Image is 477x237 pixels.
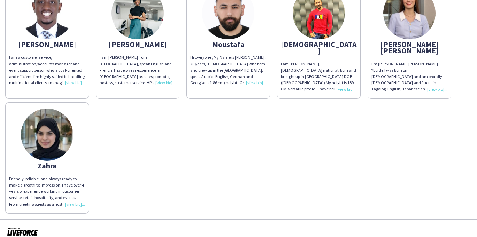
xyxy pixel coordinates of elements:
div: I'm [PERSON_NAME] [PERSON_NAME] Yborde.I was born on [DEMOGRAPHIC_DATA] and am proudly [DEMOGRAPH... [371,61,447,93]
div: Moustafa [190,41,266,47]
img: Powered by Liveforce [7,227,38,236]
div: [DEMOGRAPHIC_DATA] [281,41,357,54]
div: I am [PERSON_NAME] from [GEOGRAPHIC_DATA], speak English and French. I have 5 year experience in ... [100,54,176,86]
div: [PERSON_NAME] [100,41,176,47]
div: Friendly, reliable, and always ready to make a great first impression. I have over 4 years of exp... [9,176,85,207]
div: Hi Everyone , My Name is [PERSON_NAME] . 28 years, [DEMOGRAPHIC_DATA] who born and grew up in the... [190,54,266,86]
img: thumb-688b6ce2418de.jpeg [21,109,73,161]
div: l am a customer service, administration/accounts manager and event support person who is goal-ori... [9,54,85,86]
div: [PERSON_NAME] [9,41,85,47]
div: I am [PERSON_NAME], [DEMOGRAPHIC_DATA] national, born and brought up in [GEOGRAPHIC_DATA] DOB ([D... [281,61,357,93]
div: [PERSON_NAME] [PERSON_NAME] [371,41,447,54]
div: Zahra [9,163,85,169]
